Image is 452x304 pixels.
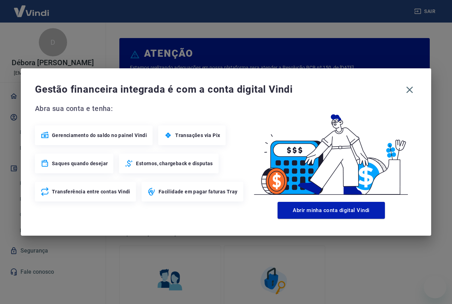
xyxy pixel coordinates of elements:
span: Gerenciamento do saldo no painel Vindi [52,132,147,139]
span: Gestão financeira integrada é com a conta digital Vindi [35,82,402,97]
span: Saques quando desejar [52,160,108,167]
iframe: Botão para abrir a janela de mensagens [424,276,446,298]
img: Good Billing [245,103,417,199]
span: Facilidade em pagar faturas Tray [159,188,238,195]
span: Transações via Pix [175,132,220,139]
span: Estornos, chargeback e disputas [136,160,213,167]
span: Transferência entre contas Vindi [52,188,130,195]
span: Abra sua conta e tenha: [35,103,245,114]
button: Abrir minha conta digital Vindi [278,202,385,219]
